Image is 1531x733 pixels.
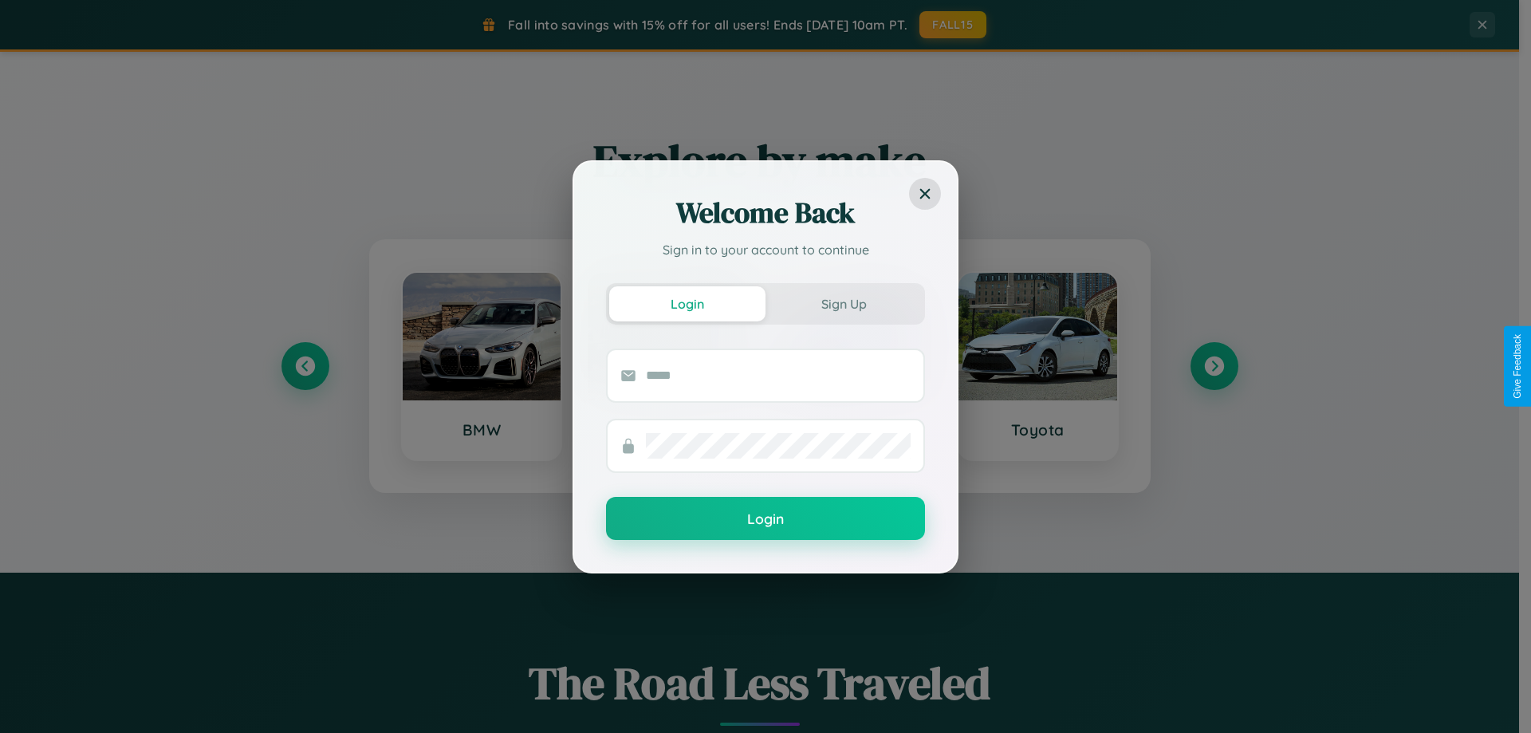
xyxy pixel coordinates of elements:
button: Sign Up [765,286,922,321]
button: Login [609,286,765,321]
p: Sign in to your account to continue [606,240,925,259]
div: Give Feedback [1512,334,1523,399]
h2: Welcome Back [606,194,925,232]
button: Login [606,497,925,540]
